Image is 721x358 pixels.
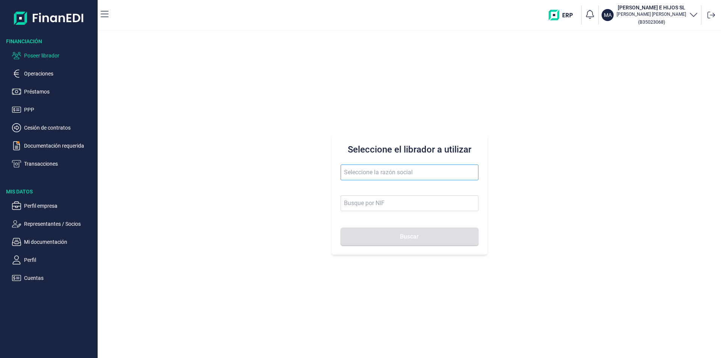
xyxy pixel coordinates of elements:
[12,87,95,96] button: Préstamos
[12,273,95,282] button: Cuentas
[24,141,95,150] p: Documentación requerida
[12,105,95,114] button: PPP
[24,123,95,132] p: Cesión de contratos
[12,159,95,168] button: Transacciones
[24,159,95,168] p: Transacciones
[12,237,95,246] button: Mi documentación
[549,10,578,20] img: erp
[24,105,95,114] p: PPP
[24,237,95,246] p: Mi documentación
[638,19,665,25] small: Copiar cif
[617,11,686,17] p: [PERSON_NAME] [PERSON_NAME]
[24,219,95,228] p: Representantes / Socios
[12,123,95,132] button: Cesión de contratos
[24,273,95,282] p: Cuentas
[602,4,698,26] button: MA[PERSON_NAME] E HIJOS SL[PERSON_NAME] [PERSON_NAME](B35023068)
[12,69,95,78] button: Operaciones
[24,69,95,78] p: Operaciones
[24,87,95,96] p: Préstamos
[12,51,95,60] button: Poseer librador
[12,201,95,210] button: Perfil empresa
[400,234,419,239] span: Buscar
[12,141,95,150] button: Documentación requerida
[24,51,95,60] p: Poseer librador
[24,255,95,264] p: Perfil
[12,219,95,228] button: Representantes / Socios
[341,165,478,180] input: Seleccione la razón social
[14,6,84,30] img: Logo de aplicación
[341,228,478,246] button: Buscar
[604,11,612,19] p: MA
[341,195,478,211] input: Busque por NIF
[617,4,686,11] h3: [PERSON_NAME] E HIJOS SL
[341,144,478,156] h3: Seleccione el librador a utilizar
[12,255,95,264] button: Perfil
[24,201,95,210] p: Perfil empresa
